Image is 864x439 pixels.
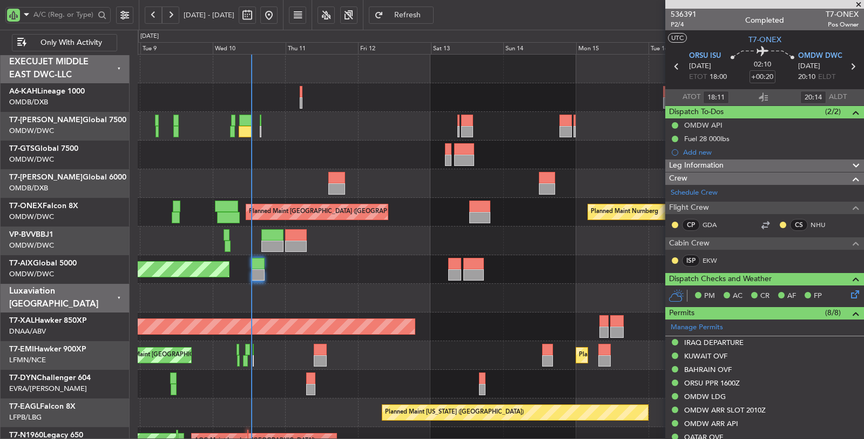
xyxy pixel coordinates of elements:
[9,183,48,193] a: OMDB/DXB
[826,9,859,20] span: T7-ONEX
[576,42,649,55] div: Mon 15
[704,291,715,302] span: PM
[787,291,796,302] span: AF
[184,10,234,20] span: [DATE] - [DATE]
[684,405,766,415] div: OMDW ARR SLOT 2010Z
[745,15,784,26] div: Completed
[9,317,35,324] span: T7-XAL
[710,72,727,83] span: 18:00
[703,256,727,265] a: EKW
[12,34,117,51] button: Only With Activity
[9,155,54,164] a: OMDW/DWC
[9,260,77,267] a: T7-AIXGlobal 5000
[213,42,286,55] div: Wed 10
[684,351,727,361] div: KUWAIT OVF
[358,42,431,55] div: Fri 12
[825,307,841,318] span: (8/8)
[798,51,842,62] span: OMDW DWC
[286,42,359,55] div: Thu 11
[684,134,730,143] div: Fuel 28 000lbs
[111,347,214,363] div: Planned Maint [GEOGRAPHIC_DATA]
[683,148,859,157] div: Add new
[9,374,37,382] span: T7-DYN
[684,365,732,374] div: BAHRAIN OVF
[671,188,718,198] a: Schedule Crew
[684,392,726,401] div: OMDW LDG
[9,374,91,382] a: T7-DYNChallenger 604
[689,61,711,72] span: [DATE]
[9,317,87,324] a: T7-XALHawker 850XP
[826,20,859,29] span: Pos Owner
[703,220,727,230] a: GDA
[140,32,159,41] div: [DATE]
[682,219,700,231] div: CP
[689,51,721,62] span: ORSU ISU
[798,72,815,83] span: 20:10
[684,338,744,347] div: IRAQ DEPARTURE
[9,116,126,124] a: T7-[PERSON_NAME]Global 7500
[671,20,697,29] span: P2/4
[9,431,43,439] span: T7-N1960
[829,92,847,103] span: ALDT
[431,42,504,55] div: Sat 13
[668,33,687,43] button: UTC
[9,126,54,136] a: OMDW/DWC
[503,42,576,55] div: Sun 14
[9,345,34,353] span: T7-EMI
[811,220,835,230] a: NHU
[790,219,808,231] div: CS
[671,9,697,20] span: 536391
[9,202,43,210] span: T7-ONEX
[9,231,53,238] a: VP-BVVBBJ1
[9,174,126,181] a: T7-[PERSON_NAME]Global 6000
[800,91,826,104] input: --:--
[29,39,113,46] span: Only With Activity
[818,72,835,83] span: ELDT
[649,42,721,55] div: Tue 16
[754,59,771,70] span: 02:10
[369,6,434,24] button: Refresh
[9,145,35,152] span: T7-GTS
[9,431,83,439] a: T7-N1960Legacy 650
[140,42,213,55] div: Tue 9
[684,121,723,130] div: OMDW API
[669,237,710,250] span: Cabin Crew
[9,403,40,410] span: T7-EAGL
[9,202,78,210] a: T7-ONEXFalcon 8X
[9,403,76,410] a: T7-EAGLFalcon 8X
[671,322,723,333] a: Manage Permits
[9,260,33,267] span: T7-AIX
[684,378,740,388] div: ORSU PPR 1600Z
[748,34,781,45] span: T7-ONEX
[9,327,46,336] a: DNAA/ABV
[703,91,729,104] input: --:--
[683,92,700,103] span: ATOT
[9,174,83,181] span: T7-[PERSON_NAME]
[9,384,87,394] a: EVRA/[PERSON_NAME]
[733,291,742,302] span: AC
[689,72,707,83] span: ETOT
[669,159,724,172] span: Leg Information
[814,291,822,302] span: FP
[9,269,54,279] a: OMDW/DWC
[386,11,430,19] span: Refresh
[9,231,36,238] span: VP-BVV
[249,204,419,220] div: Planned Maint [GEOGRAPHIC_DATA] ([GEOGRAPHIC_DATA])
[9,413,42,422] a: LFPB/LBG
[669,172,687,185] span: Crew
[9,355,46,365] a: LFMN/NCE
[9,88,85,95] a: A6-KAHLineage 1000
[760,291,769,302] span: CR
[669,202,709,214] span: Flight Crew
[9,116,83,124] span: T7-[PERSON_NAME]
[669,106,724,118] span: Dispatch To-Dos
[684,419,738,428] div: OMDW ARR API
[9,88,37,95] span: A6-KAH
[9,345,86,353] a: T7-EMIHawker 900XP
[579,347,682,363] div: Planned Maint [GEOGRAPHIC_DATA]
[9,212,54,222] a: OMDW/DWC
[669,307,694,320] span: Permits
[9,145,78,152] a: T7-GTSGlobal 7500
[798,61,820,72] span: [DATE]
[33,6,94,23] input: A/C (Reg. or Type)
